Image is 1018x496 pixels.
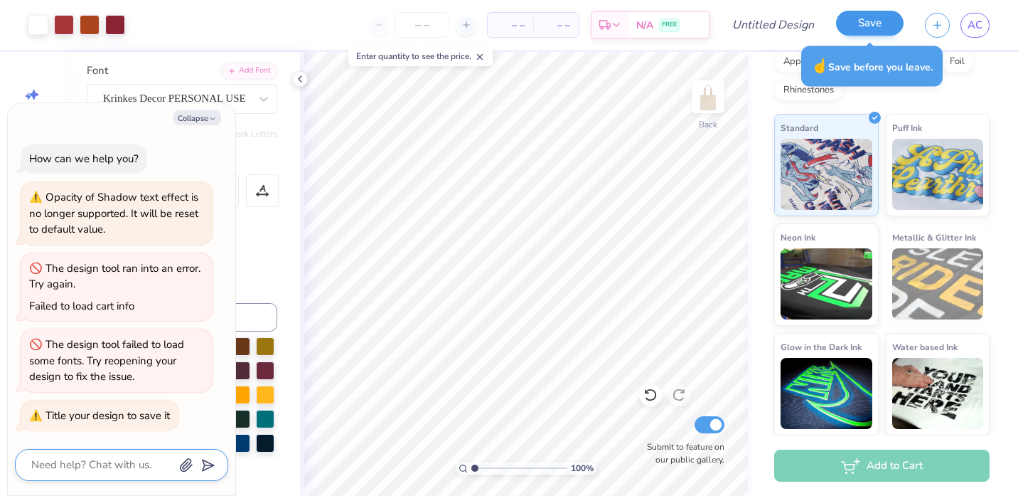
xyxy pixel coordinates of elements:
[960,13,990,38] a: AC
[721,11,825,39] input: Untitled Design
[639,440,724,466] label: Submit to feature on our public gallery.
[774,51,831,73] div: Applique
[29,337,184,384] div: The design tool failed to load some fonts. Try reopening your design to fix the issue.
[781,230,815,245] span: Neon Ink
[636,18,653,33] span: N/A
[496,18,525,33] span: – –
[395,12,450,38] input: – –
[221,63,277,79] div: Add Font
[774,80,843,101] div: Rhinestones
[662,20,677,30] span: FREE
[801,46,943,87] div: Save before you leave.
[892,358,984,429] img: Water based Ink
[348,46,493,66] div: Enter quantity to see the price.
[892,339,958,354] span: Water based Ink
[892,230,976,245] span: Metallic & Glitter Ink
[968,17,982,33] span: AC
[694,83,722,111] img: Back
[29,152,139,166] div: How can we help you?
[892,120,922,135] span: Puff Ink
[29,299,134,313] div: Failed to load cart info
[781,339,862,354] span: Glow in the Dark Ink
[29,261,200,292] div: The design tool ran into an error. Try again.
[781,248,872,320] img: Neon Ink
[699,118,717,131] div: Back
[781,358,872,429] img: Glow in the Dark Ink
[87,63,108,79] label: Font
[811,57,828,75] span: ☝️
[781,120,818,135] span: Standard
[892,248,984,320] img: Metallic & Glitter Ink
[836,11,904,36] button: Save
[542,18,570,33] span: – –
[571,462,594,475] span: 100 %
[45,408,170,423] div: Title your design to save it
[892,139,984,210] img: Puff Ink
[941,51,974,73] div: Foil
[781,139,872,210] img: Standard
[173,110,221,125] button: Collapse
[29,189,204,238] div: Opacity of Shadow text effect is no longer supported. It will be reset to default value.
